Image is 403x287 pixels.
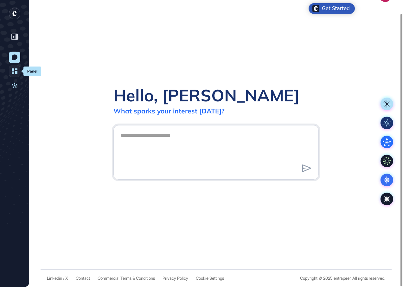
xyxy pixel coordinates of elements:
[76,276,90,281] span: Contact
[65,276,68,281] a: X
[113,107,225,115] div: What sparks your interest [DATE]?
[9,8,20,19] div: entrapeer-logo
[47,276,62,281] a: Linkedin
[113,85,299,105] div: Hello, [PERSON_NAME]
[63,276,64,281] span: /
[300,276,385,281] div: Copyright © 2025 entrapeer, All rights reserved.
[9,66,20,77] a: Panel
[196,276,224,281] a: Cookie Settings
[309,3,355,14] div: Open Get Started checklist
[98,276,155,281] a: Commercial Terms & Conditions
[163,276,188,281] a: Privacy Policy
[322,5,350,12] div: Get Started
[312,5,319,12] img: launcher-image-alternative-text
